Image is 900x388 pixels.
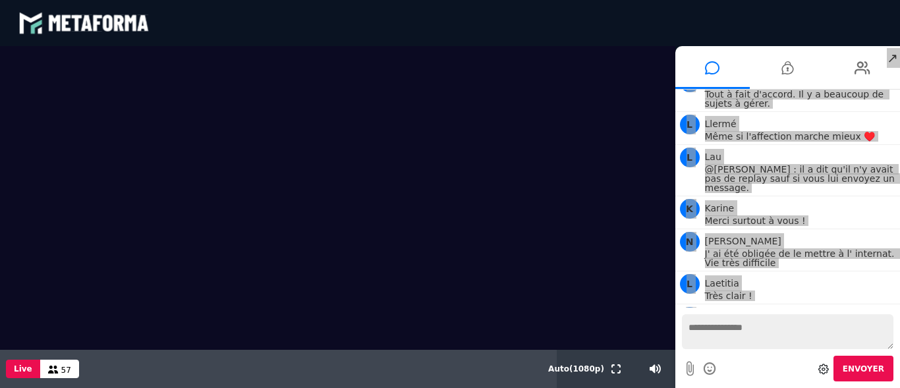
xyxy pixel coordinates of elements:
span: Llermé [705,119,737,129]
span: K [680,199,700,219]
span: 57 [61,366,71,375]
span: N [680,307,700,327]
button: Auto(1080p) [546,350,607,388]
span: L [680,148,700,167]
button: Live [6,360,40,378]
p: J' ai été obligée de le mettre à l' internat. Vie très difficile [705,249,897,267]
span: Karine [705,203,735,213]
span: Auto ( 1080 p) [548,364,604,374]
span: Lau [705,152,721,162]
span: L [680,274,700,294]
p: Très clair ! [705,291,897,300]
span: [PERSON_NAME] [705,236,781,246]
p: @[PERSON_NAME] : il a dit qu'il n'y avait pas de replay sauf si vous lui envoyez un message. [705,165,897,192]
span: Envoyer [843,364,884,374]
span: N [680,232,700,252]
p: Merci surtout à vous ! [705,216,897,225]
span: L [680,115,700,134]
p: Même si l'affection marche mieux ♥️ [705,132,897,141]
span: ↗ [885,46,900,70]
span: Laetitia [705,278,739,289]
button: Envoyer [833,356,893,381]
p: Tout à fait d'accord. Il y a beaucoup de sujets à gérer. [705,90,897,108]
